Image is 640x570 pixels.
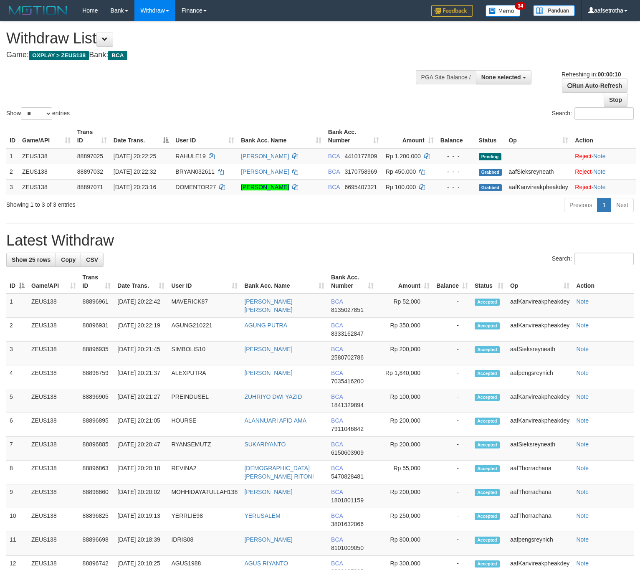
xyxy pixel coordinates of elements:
td: RYANSEMUTZ [168,437,241,461]
span: Accepted [475,346,500,353]
span: Copy 8135027851 to clipboard [331,307,364,313]
a: ALANNUARI AFID AMA [244,417,306,424]
a: Note [576,417,589,424]
span: Copy 7911046842 to clipboard [331,426,364,432]
td: 88896885 [79,437,114,461]
td: PREINDUSEL [168,389,241,413]
span: Copy 3170758969 to clipboard [345,168,377,175]
td: [DATE] 20:22:19 [114,318,168,342]
td: MOHHIDAYATULLAH138 [168,484,241,508]
td: ZEUS138 [28,365,79,389]
th: ID: activate to sort column descending [6,270,28,294]
span: BCA [331,560,343,567]
th: Status: activate to sort column ascending [471,270,507,294]
td: [DATE] 20:22:42 [114,294,168,318]
th: Game/API: activate to sort column ascending [19,124,74,148]
span: BCA [331,298,343,305]
a: Run Auto-Refresh [562,79,627,93]
a: Reject [575,168,592,175]
td: aafpengsreynich [507,365,573,389]
td: ZEUS138 [28,461,79,484]
span: BCA [331,536,343,543]
span: Rp 100.000 [386,184,416,190]
td: 7 [6,437,28,461]
td: Rp 200,000 [377,437,433,461]
td: Rp 200,000 [377,342,433,365]
span: Accepted [475,560,500,567]
td: aafKanvireakpheakdey [507,413,573,437]
a: Previous [564,198,597,212]
input: Search: [574,107,634,120]
span: Accepted [475,299,500,306]
span: Accepted [475,489,500,496]
a: [PERSON_NAME] [244,346,292,352]
td: Rp 200,000 [377,413,433,437]
td: 88896759 [79,365,114,389]
a: Note [593,168,606,175]
td: 3 [6,342,28,365]
td: HOURSE [168,413,241,437]
a: Note [576,465,589,471]
td: 88896935 [79,342,114,365]
td: · [572,179,636,195]
td: aafThorrachana [507,508,573,532]
th: Op: activate to sort column ascending [505,124,572,148]
td: Rp 52,000 [377,294,433,318]
span: Copy 8333162847 to clipboard [331,330,364,337]
td: Rp 800,000 [377,532,433,556]
label: Show entries [6,107,70,120]
td: 10 [6,508,28,532]
span: [DATE] 20:22:32 [114,168,156,175]
td: Rp 100,000 [377,389,433,413]
img: Button%20Memo.svg [486,5,521,17]
div: PGA Site Balance / [416,70,476,84]
td: ZEUS138 [28,389,79,413]
td: 88896863 [79,461,114,484]
label: Search: [552,107,634,120]
td: ZEUS138 [28,294,79,318]
td: - [433,508,471,532]
td: - [433,484,471,508]
td: [DATE] 20:21:27 [114,389,168,413]
div: - - - [440,152,472,160]
a: Reject [575,184,592,190]
span: BCA [108,51,127,60]
th: Trans ID: activate to sort column ascending [74,124,110,148]
th: Bank Acc. Name: activate to sort column ascending [241,270,328,294]
td: AGUNG210221 [168,318,241,342]
td: 2 [6,164,19,179]
span: BCA [328,184,340,190]
td: IDRIS08 [168,532,241,556]
td: · [572,164,636,179]
a: SUKARIYANTO [244,441,286,448]
td: Rp 350,000 [377,318,433,342]
span: Copy 8101009050 to clipboard [331,545,364,551]
td: 88896961 [79,294,114,318]
th: Balance: activate to sort column ascending [433,270,471,294]
img: MOTION_logo.png [6,4,70,17]
a: Show 25 rows [6,253,56,267]
span: Copy 1801801159 to clipboard [331,497,364,504]
a: Note [593,184,606,190]
span: 88897025 [77,153,103,160]
td: - [433,342,471,365]
span: Copy [61,256,76,263]
select: Showentries [21,107,52,120]
span: Rp 1.200.000 [386,153,421,160]
td: MAVERICK87 [168,294,241,318]
td: YERRLIE98 [168,508,241,532]
label: Search: [552,253,634,265]
a: Note [576,536,589,543]
strong: 00:00:10 [597,71,621,78]
a: [PERSON_NAME] [244,489,292,495]
a: Reject [575,153,592,160]
a: AGUS RIYANTO [244,560,288,567]
span: Copy 7035416200 to clipboard [331,378,364,385]
td: - [433,294,471,318]
a: CSV [81,253,104,267]
span: Accepted [475,370,500,377]
td: Rp 55,000 [377,461,433,484]
span: BRYAN032611 [175,168,215,175]
td: REVINA2 [168,461,241,484]
td: 11 [6,532,28,556]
